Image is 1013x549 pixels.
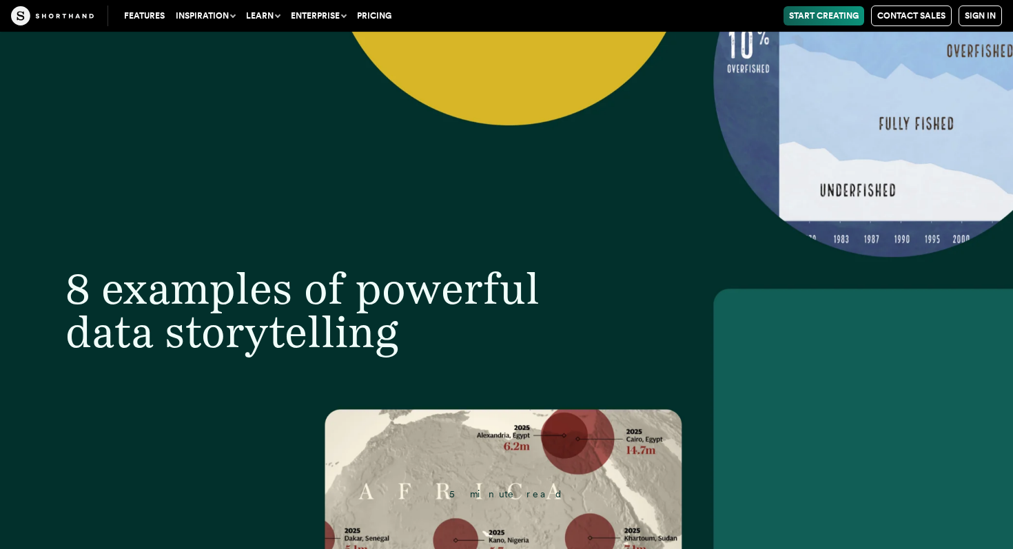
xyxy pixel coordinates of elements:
img: The Craft [11,6,94,25]
a: Sign in [959,6,1002,26]
a: Pricing [351,6,397,25]
a: Start Creating [784,6,864,25]
button: Inspiration [170,6,241,25]
a: Features [119,6,170,25]
a: Contact Sales [871,6,952,26]
button: Learn [241,6,285,25]
button: Enterprise [285,6,351,25]
span: 5 minute read [449,488,564,499]
span: 8 examples of powerful data storytelling [65,262,540,358]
